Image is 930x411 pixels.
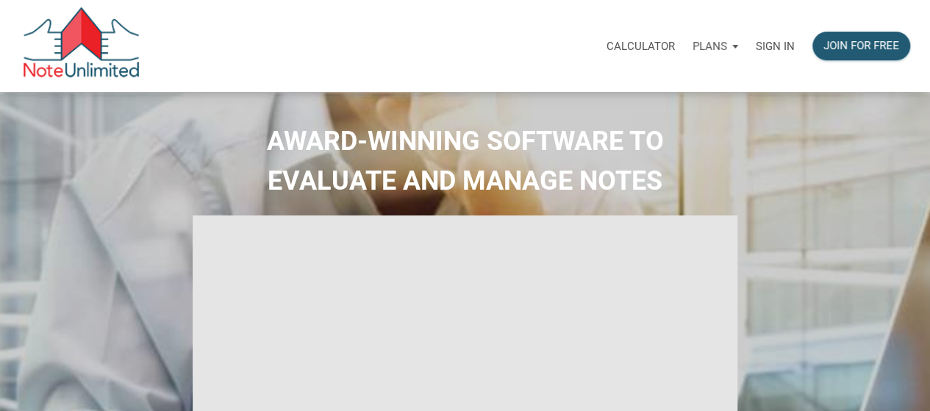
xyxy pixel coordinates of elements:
a: Plans [684,23,747,69]
div: Join for free [823,37,899,54]
a: Sign in [747,23,804,69]
p: Plans [693,40,727,53]
h2: AWARD-WINNING SOFTWARE TO EVALUATE AND MANAGE NOTES [11,121,919,201]
a: Join for free [804,23,919,69]
p: Sign in [756,40,795,53]
button: Join for free [812,32,910,60]
button: Plans [684,24,747,68]
a: Calculator [598,23,684,69]
p: Calculator [607,40,675,53]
